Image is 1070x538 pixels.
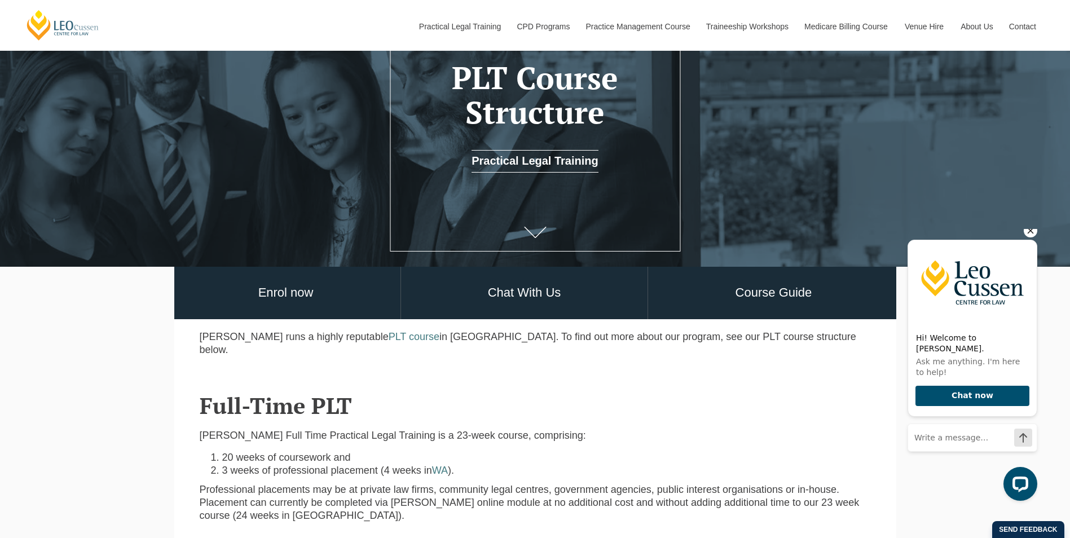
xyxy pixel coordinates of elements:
[17,157,131,178] button: Chat now
[401,267,648,319] a: Chat With Us
[648,267,899,319] a: Course Guide
[952,2,1001,51] a: About Us
[899,229,1042,510] iframe: LiveChat chat widget
[411,2,509,51] a: Practical Legal Training
[17,127,130,149] p: Ask me anything. I'm here to help!
[200,330,871,357] p: [PERSON_NAME] runs a highly reputable in [GEOGRAPHIC_DATA]. To find out more about our program, s...
[432,465,448,476] a: WA
[222,464,871,477] li: 3 weeks of professional placement (4 weeks in ).
[578,2,698,51] a: Practice Management Course
[200,393,871,418] h2: Full-Time PLT
[171,267,400,319] a: Enrol now
[796,2,896,51] a: Medicare Billing Course
[698,2,796,51] a: Traineeship Workshops
[10,195,138,222] input: Write a message…
[896,2,952,51] a: Venue Hire
[25,9,100,41] a: [PERSON_NAME] Centre for Law
[10,11,138,96] img: Leo Cussen Centre for Law
[200,483,871,523] p: Professional placements may be at private law firms, community legal centres, government agencies...
[222,451,871,464] li: 20 weeks of coursework and
[1001,2,1045,51] a: Contact
[17,104,130,125] h2: Hi! Welcome to [PERSON_NAME].
[508,2,577,51] a: CPD Programs
[200,429,871,442] p: [PERSON_NAME] Full Time Practical Legal Training is a 23-week course, comprising:
[116,200,134,218] button: Send a message
[389,331,439,342] a: PLT course
[105,238,139,272] button: Open LiveChat chat widget
[407,61,663,129] h1: PLT Course Structure
[472,150,598,173] a: Practical Legal Training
